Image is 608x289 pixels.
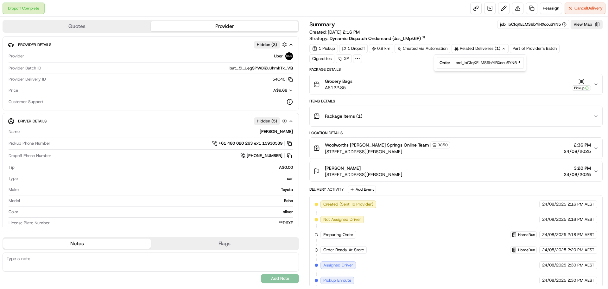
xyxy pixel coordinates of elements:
span: Package Items ( 1 ) [325,113,362,119]
span: Pickup Enroute [323,278,351,283]
span: License Plate Number [9,220,50,226]
button: Provider DetailsHidden (3) [8,39,294,50]
span: Price [9,88,18,93]
span: Assigned Driver [323,262,353,268]
span: Provider Batch ID [9,65,41,71]
span: 24/08/2025 [542,262,566,268]
button: Grocery BagsA$122.85Pickup [310,74,602,95]
span: [PERSON_NAME] [325,165,361,171]
button: Driver DetailsHidden (5) [8,116,294,126]
div: Toyota [21,187,293,193]
span: bat_5I_UegSPWBi2uUhmkTx_VQ [230,65,293,71]
span: Reassign [543,5,559,11]
span: 2:18 PM AEST [567,232,594,238]
span: +61 480 020 263 ext. 15930539 [218,141,282,146]
span: Provider Delivery ID [9,76,46,82]
span: ord_bCfqKELMS9bYiRXcouSYN5 [456,60,517,66]
span: HomeRun [518,247,535,253]
span: 2:16 PM AEST [567,217,594,222]
button: Provider [151,21,298,31]
div: A$0.00 [17,165,293,170]
span: Not Assigned Driver [323,217,361,222]
span: Cancel Delivery [574,5,603,11]
button: Pickup [572,78,591,91]
div: Delivery Activity [309,187,344,192]
div: Items Details [309,99,603,104]
span: 24/08/2025 [542,217,566,222]
div: Cigarettes [309,54,334,63]
span: 2:30 PM AEST [567,262,594,268]
span: Dropoff Phone Number [9,153,51,159]
span: Customer Support [9,99,43,105]
div: 1 Pickup [309,44,338,53]
div: silver [21,209,293,215]
span: 24/08/2025 [564,148,591,154]
span: Driver Details [18,119,47,124]
span: 24/08/2025 [542,247,566,253]
span: Dynamic Dispatch Ondemand (dss_LMpk6P) [330,35,421,42]
span: Provider Details [18,42,51,47]
span: 3:20 PM [564,165,591,171]
a: [PHONE_NUMBER] [240,152,293,159]
button: Hidden (5) [254,117,288,125]
div: Strategy: [309,35,426,42]
a: +61 480 020 263 ext. 15930539 [212,140,293,147]
a: Created via Automation [395,44,450,53]
span: Created: [309,29,360,35]
span: 24/08/2025 [542,278,566,283]
button: A$9.68 [237,88,293,93]
span: 2:36 PM [564,142,591,148]
div: 1 Dropoff [339,44,368,53]
img: uber-new-logo.jpeg [285,52,293,60]
span: 2:16 PM AEST [567,201,594,207]
span: Hidden ( 3 ) [257,42,277,48]
span: Name [9,129,20,135]
span: [PHONE_NUMBER] [247,153,282,159]
span: Model [9,198,20,204]
span: Created (Sent To Provider) [323,201,373,207]
span: Uber [274,53,283,59]
span: 3850 [438,142,448,148]
span: Preparing Order [323,232,353,238]
div: car [20,176,293,181]
div: XP [336,54,352,63]
a: ord_bCfqKELMS9bYiRXcouSYN5 [456,60,521,66]
button: View Map [571,20,603,29]
span: 2:30 PM AEST [567,278,594,283]
span: Tip [9,165,15,170]
span: 24/08/2025 [564,171,591,178]
span: [STREET_ADDRESS][PERSON_NAME] [325,171,402,178]
button: Add Event [348,186,376,193]
div: Package Details [309,67,603,72]
span: [STREET_ADDRESS][PERSON_NAME] [325,148,450,155]
div: Related Deliveries (1) [452,44,509,53]
span: [DATE] 2:16 PM [328,29,360,35]
div: Location Details [309,130,603,135]
button: job_bCfqKELMS9bYiRXcouSYN5 [500,22,567,27]
h3: Summary [309,22,335,27]
span: 2:20 PM AEST [567,247,594,253]
span: Grocery Bags [325,78,352,84]
span: 24/08/2025 [542,201,566,207]
td: Order [437,57,453,69]
div: Pickup [572,85,591,91]
div: Echo [22,198,293,204]
span: Order Ready At Store [323,247,364,253]
span: 24/08/2025 [542,232,566,238]
span: Color [9,209,18,215]
button: Quotes [3,21,151,31]
span: Pickup Phone Number [9,141,50,146]
span: Make [9,187,19,193]
button: Flags [151,239,298,249]
div: [PERSON_NAME] [22,129,293,135]
span: Hidden ( 5 ) [257,118,277,124]
button: Hidden (3) [254,41,288,49]
span: Woolworths [PERSON_NAME] Springs Online Team [325,142,429,148]
span: A$122.85 [325,84,352,91]
button: CancelDelivery [565,3,605,14]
